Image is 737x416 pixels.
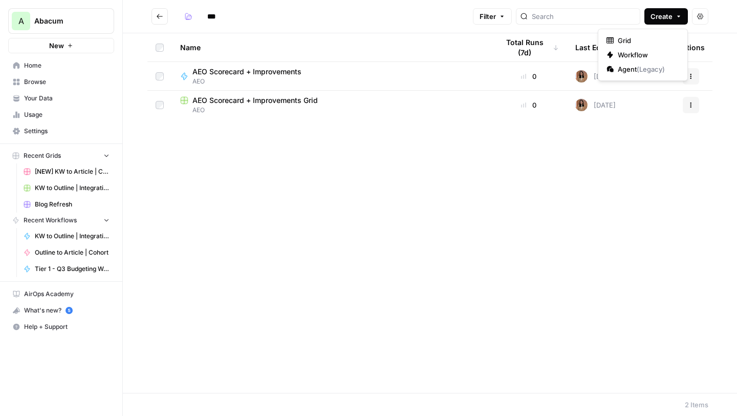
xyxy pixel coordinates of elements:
[24,216,77,225] span: Recent Workflows
[19,196,114,213] a: Blog Refresh
[24,110,110,119] span: Usage
[498,100,559,110] div: 0
[192,95,318,106] span: AEO Scorecard + Improvements Grid
[618,35,675,46] span: Grid
[180,106,482,115] span: AEO
[9,303,114,318] div: What's new?
[49,40,64,51] span: New
[8,107,114,123] a: Usage
[24,94,110,103] span: Your Data
[35,167,110,176] span: [NEW] KW to Article | Cohort Grid
[8,302,114,319] button: What's new? 5
[651,11,673,22] span: Create
[35,183,110,193] span: KW to Outline | Integration Pages Grid
[8,123,114,139] a: Settings
[68,308,70,313] text: 5
[8,57,114,74] a: Home
[498,33,559,61] div: Total Runs (7d)
[598,29,688,81] div: Create
[35,200,110,209] span: Blog Refresh
[180,33,482,61] div: Name
[35,248,110,257] span: Outline to Article | Cohort
[24,61,110,70] span: Home
[8,90,114,107] a: Your Data
[644,8,688,25] button: Create
[618,64,675,74] span: Agent
[34,16,96,26] span: Abacum
[8,286,114,302] a: AirOps Academy
[66,307,73,314] a: 5
[685,400,708,410] div: 2 Items
[8,319,114,335] button: Help + Support
[678,33,705,61] div: Actions
[19,163,114,180] a: [NEW] KW to Article | Cohort Grid
[18,15,24,27] span: A
[180,67,482,86] a: AEO Scorecard + ImprovementsAEO
[19,244,114,261] a: Outline to Article | Cohort
[19,261,114,277] a: Tier 1 - Q3 Budgeting Workflows
[618,50,675,60] span: Workflow
[180,95,482,115] a: AEO Scorecard + Improvements GridAEO
[192,67,301,77] span: AEO Scorecard + Improvements
[8,213,114,228] button: Recent Workflows
[8,8,114,34] button: Workspace: Abacum
[575,70,588,82] img: jqqluxs4pyouhdpojww11bswqfcs
[473,8,512,25] button: Filter
[24,289,110,299] span: AirOps Academy
[24,127,110,136] span: Settings
[637,65,665,73] span: ( Legacy )
[575,33,614,61] div: Last Edited
[192,77,310,86] span: AEO
[151,8,168,25] button: Go back
[35,232,110,241] span: KW to Outline | Integration Pages
[24,151,61,160] span: Recent Grids
[480,11,496,22] span: Filter
[19,228,114,244] a: KW to Outline | Integration Pages
[24,322,110,331] span: Help + Support
[19,180,114,196] a: KW to Outline | Integration Pages Grid
[8,38,114,53] button: New
[8,148,114,163] button: Recent Grids
[8,74,114,90] a: Browse
[498,71,559,81] div: 0
[532,11,636,22] input: Search
[24,77,110,87] span: Browse
[575,99,588,111] img: jqqluxs4pyouhdpojww11bswqfcs
[35,264,110,274] span: Tier 1 - Q3 Budgeting Workflows
[575,99,616,111] div: [DATE]
[575,70,616,82] div: [DATE]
